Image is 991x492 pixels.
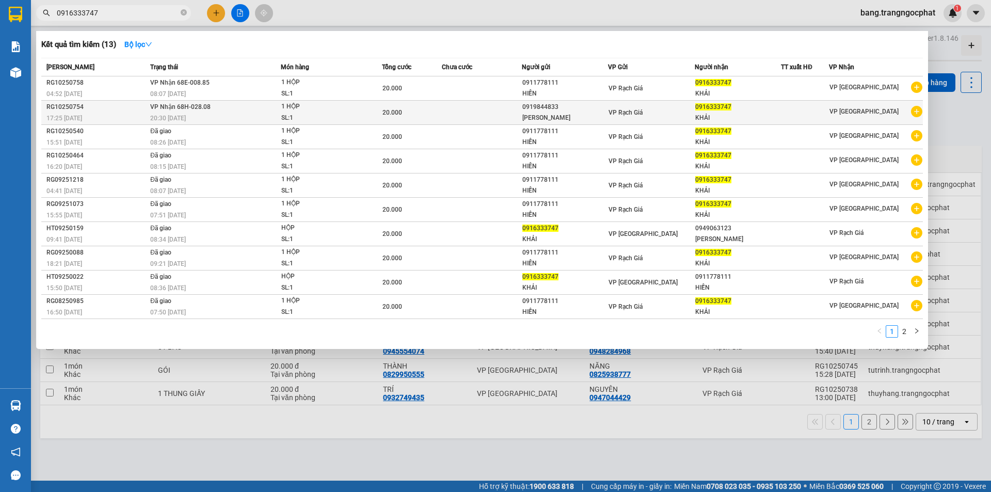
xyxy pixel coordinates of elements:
div: RG09251073 [46,199,147,210]
a: 1 [886,326,898,337]
span: 0916333747 [695,249,731,256]
div: HIẾN [522,88,608,99]
span: 20.000 [382,85,402,92]
div: 1 HỘP [281,174,359,185]
span: VP Rạch Giá [609,206,643,213]
input: Tìm tên, số ĐT hoặc mã đơn [57,7,179,19]
span: [PERSON_NAME] [46,64,94,71]
div: HT09250022 [46,272,147,282]
span: Chưa cước [442,64,472,71]
span: 08:36 [DATE] [150,284,186,292]
div: HIẾN [522,210,608,220]
span: VP [GEOGRAPHIC_DATA] [609,279,678,286]
span: plus-circle [911,82,922,93]
span: VP Rạch Giá [609,133,643,140]
span: 17:25 [DATE] [46,115,82,122]
div: SL: 1 [281,113,359,124]
div: HIẾN [522,137,608,148]
div: 0911778111 [522,126,608,137]
span: Đã giao [150,128,171,135]
div: RG09251218 [46,174,147,185]
span: 16:50 [DATE] [46,309,82,316]
div: KHẢI [695,210,781,220]
div: RG10250540 [46,126,147,137]
div: RG10250464 [46,150,147,161]
div: [PERSON_NAME] [522,113,608,123]
span: right [914,328,920,334]
span: 15:55 [DATE] [46,212,82,219]
span: 0916333747 [695,176,731,183]
span: 0916333747 [522,273,558,280]
span: close-circle [181,9,187,15]
div: 1 HỘP [281,295,359,307]
span: Đã giao [150,152,171,159]
span: VP Rạch Giá [609,109,643,116]
span: 04:41 [DATE] [46,187,82,195]
span: Tổng cước [382,64,411,71]
div: 1 HỘP [281,77,359,88]
div: HỘP [281,223,359,234]
span: Đã giao [150,176,171,183]
span: 0916333747 [695,152,731,159]
div: 0911778111 [522,199,608,210]
span: VP [GEOGRAPHIC_DATA] [829,156,899,164]
span: message [11,470,21,480]
div: HIẾN [522,258,608,269]
span: 0916333747 [695,79,731,86]
span: 20.000 [382,279,402,286]
div: RG10250758 [46,77,147,88]
span: VP [GEOGRAPHIC_DATA] [829,108,899,115]
span: 0916333747 [695,297,731,305]
span: VP [GEOGRAPHIC_DATA] [609,230,678,237]
span: plus-circle [911,300,922,311]
div: HT09250159 [46,223,147,234]
img: warehouse-icon [10,400,21,411]
button: right [910,325,923,338]
span: Đã giao [150,225,171,232]
li: Previous Page [873,325,886,338]
div: 0911778111 [522,296,608,307]
div: KHẢI [695,258,781,269]
li: 2 [898,325,910,338]
span: VP Rạch Giá [829,229,864,236]
div: 0911778111 [522,247,608,258]
span: Đã giao [150,249,171,256]
span: 08:34 [DATE] [150,236,186,243]
div: SL: 1 [281,282,359,294]
span: VP Nhận [829,64,854,71]
div: SL: 1 [281,185,359,197]
span: 20.000 [382,133,402,140]
span: 20.000 [382,157,402,165]
span: VP Rạch Giá [609,157,643,165]
a: 2 [899,326,910,337]
span: 04:52 [DATE] [46,90,82,98]
span: 20.000 [382,255,402,262]
span: 18:21 [DATE] [46,260,82,267]
div: SL: 1 [281,161,359,172]
span: question-circle [11,424,21,434]
button: Bộ lọcdown [116,36,161,53]
span: Trạng thái [150,64,178,71]
div: 1 HỘP [281,198,359,210]
div: RG10250754 [46,102,147,113]
div: HIẾN [522,185,608,196]
div: KHẢI [695,113,781,123]
div: KHẢI [695,137,781,148]
span: VP [GEOGRAPHIC_DATA] [829,181,899,188]
span: 09:41 [DATE] [46,236,82,243]
span: 0916333747 [695,128,731,135]
span: VP Gửi [608,64,628,71]
div: KHẢI [522,282,608,293]
div: KHẢI [695,88,781,99]
span: Đã giao [150,200,171,208]
div: KHẢI [695,307,781,318]
div: KHẢI [522,234,608,245]
span: 0916333747 [522,225,558,232]
div: HỘP [281,271,359,282]
span: VP Nhận 68E-008.85 [150,79,210,86]
span: 08:26 [DATE] [150,139,186,146]
span: Người gửi [522,64,550,71]
span: 15:50 [DATE] [46,284,82,292]
div: SL: 1 [281,234,359,245]
div: 1 HỘP [281,101,359,113]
